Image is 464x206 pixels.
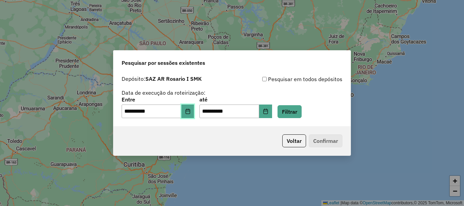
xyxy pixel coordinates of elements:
[199,95,272,104] label: até
[232,75,342,83] div: Pesquisar em todos depósitos
[278,105,302,118] button: Filtrar
[122,75,202,83] label: Depósito:
[181,105,194,118] button: Choose Date
[122,95,194,104] label: Entre
[145,75,202,82] strong: SAZ AR Rosario I SMK
[282,134,306,147] button: Voltar
[122,89,206,97] label: Data de execução da roteirização:
[122,59,205,67] span: Pesquisar por sessões existentes
[259,105,272,118] button: Choose Date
